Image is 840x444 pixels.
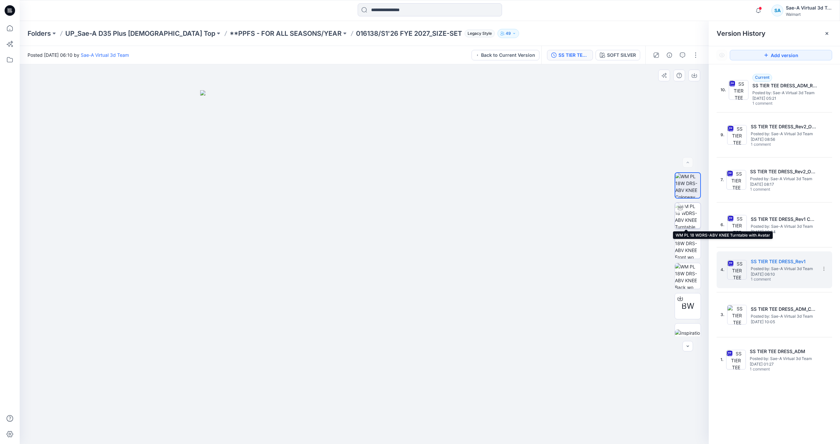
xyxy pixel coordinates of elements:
[752,96,818,101] span: [DATE] 05:21
[558,52,589,59] div: SS TIER TEE DRESS_Rev1
[28,52,129,58] span: Posted [DATE] 06:10 by
[751,137,816,142] span: [DATE] 08:56
[721,87,726,93] span: 10.
[28,29,51,38] a: Folders
[65,29,215,38] a: UP_Sae-A D35 Plus [DEMOGRAPHIC_DATA] Top
[230,29,342,38] a: **PPFS - FOR ALL SEASONS/YEAR
[727,215,747,235] img: SS TIER TEE DRESS_Rev1 Colorway
[824,31,829,36] button: Close
[729,80,748,100] img: SS TIER TEE DRESS_ADM_Rev2_Colorway
[675,263,701,289] img: WM PL 18W DRS-ABV KNEE Back wo Avatar
[786,4,832,12] div: Sae-A Virtual 3d Team
[751,272,816,277] span: [DATE] 06:10
[786,12,832,17] div: Walmart
[596,50,640,60] button: SOFT SILVER
[721,177,724,183] span: 7.
[81,52,129,58] a: Sae-A Virtual 3d Team
[730,50,832,60] button: Add version
[752,90,818,96] span: Posted by: Sae-A Virtual 3d Team
[547,50,593,60] button: SS TIER TEE DRESS_Rev1
[751,230,816,234] span: [DATE] 09:04
[462,29,495,38] button: Legacy Style
[721,132,724,138] span: 9.
[675,329,701,343] img: Inspiration Image
[750,187,796,192] span: 1 comment
[752,82,818,90] h5: SS TIER TEE DRESS_ADM_Rev2_Colorway
[721,267,724,273] span: 4.
[675,173,700,198] img: WM PL 18W DRS-ABV KNEE Colorway wo Avatar
[751,223,816,230] span: Posted by: Sae-A Virtual 3d Team
[751,305,816,313] h5: SS TIER TEE DRESS_ADM_Colorway
[664,50,675,60] button: Details
[751,265,816,272] span: Posted by: Sae-A Virtual 3d Team
[726,170,746,190] img: SS TIER TEE DRESS_Rev2_Opt2
[750,355,815,362] span: Posted by: Sae-A Virtual 3d Team
[751,277,797,282] span: 1 comment
[751,258,816,265] h5: SS TIER TEE DRESS_Rev1
[717,50,727,60] button: Show Hidden Versions
[751,142,797,147] span: 1 comment
[751,313,816,320] span: Posted by: Sae-A Virtual 3d Team
[465,30,495,37] span: Legacy Style
[726,350,746,370] img: SS TIER TEE DRESS_ADM
[721,312,724,318] span: 3.
[750,182,816,187] span: [DATE] 08:17
[750,362,815,367] span: [DATE] 01:27
[497,29,519,38] button: 49
[675,203,701,228] img: WM PL 18 WDRS-ABV KNEE Turntable with Avatar
[751,123,816,131] h5: SS TIER TEE DRESS_Rev2_Opt1
[717,30,766,37] span: Version History
[751,131,816,137] span: Posted by: Sae-A Virtual 3d Team
[506,30,511,37] p: 49
[771,5,783,16] div: SA
[752,101,798,106] span: 1 comment
[750,367,796,372] span: 1 comment
[675,233,701,259] img: WM PL 18W DRS-ABV KNEE Front wo Avatar
[727,260,747,280] img: SS TIER TEE DRESS_Rev1
[727,305,747,325] img: SS TIER TEE DRESS_ADM_Colorway
[356,29,462,38] p: 016138/S1'26 FYE 2027_SIZE-SET
[721,357,724,363] span: 1.
[682,300,694,312] span: BW
[750,176,816,182] span: Posted by: Sae-A Virtual 3d Team
[755,75,769,80] span: Current
[750,168,816,176] h5: SS TIER TEE DRESS_Rev2_Opt2
[727,125,747,145] img: SS TIER TEE DRESS_Rev2_Opt1
[750,348,815,355] h5: SS TIER TEE DRESS_ADM
[721,222,724,228] span: 6.
[751,320,816,324] span: [DATE] 10:05
[751,215,816,223] h5: SS TIER TEE DRESS_Rev1 Colorway
[607,52,636,59] div: SOFT SILVER
[472,50,539,60] button: Back to Current Version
